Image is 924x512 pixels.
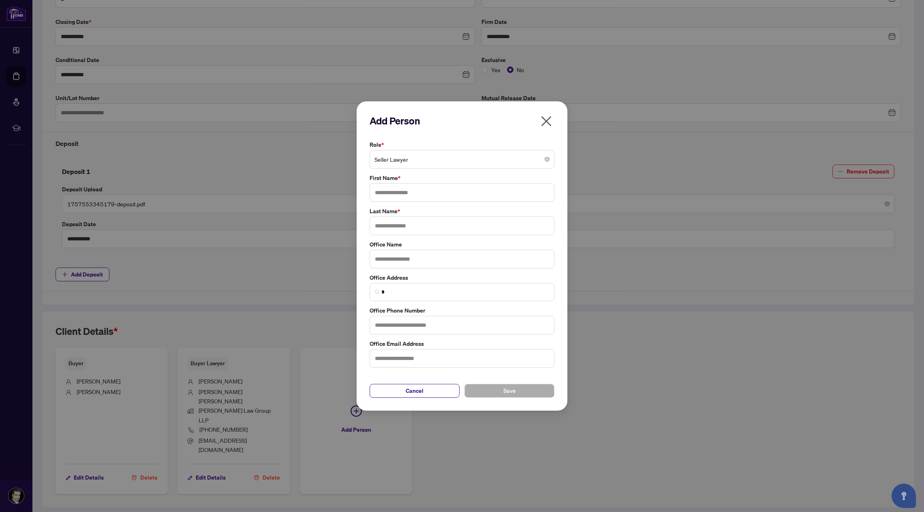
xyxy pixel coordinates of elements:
label: First Name [370,174,554,182]
label: Role [370,140,554,149]
button: Cancel [370,384,460,398]
span: close [540,115,553,128]
span: Seller Lawyer [374,152,550,167]
label: Office Phone Number [370,306,554,315]
img: search_icon [375,289,380,294]
label: Office Email Address [370,339,554,348]
label: Last Name [370,207,554,216]
span: Cancel [406,384,423,397]
button: Save [464,384,554,398]
h2: Add Person [370,114,554,127]
span: close-circle [545,157,550,162]
label: Office Name [370,240,554,249]
label: Office Address [370,273,554,282]
button: Open asap [892,484,916,508]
